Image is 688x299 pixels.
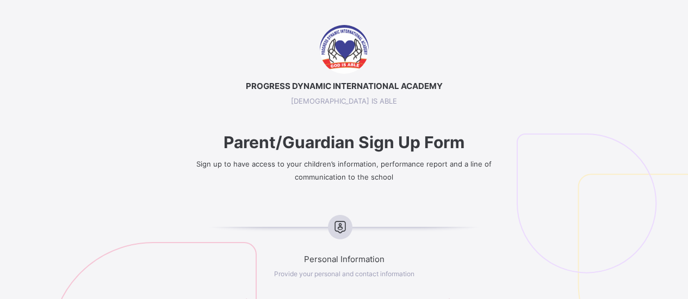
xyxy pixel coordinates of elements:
[274,270,414,278] span: Provide your personal and contact information
[172,81,516,91] span: PROGRESS DYNAMIC INTERNATIONAL ACADEMY
[172,254,516,264] span: Personal Information
[196,160,492,181] span: Sign up to have access to your children’s information, performance report and a line of communica...
[172,97,516,105] span: [DEMOGRAPHIC_DATA] IS ABLE
[172,132,516,152] span: Parent/Guardian Sign Up Form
